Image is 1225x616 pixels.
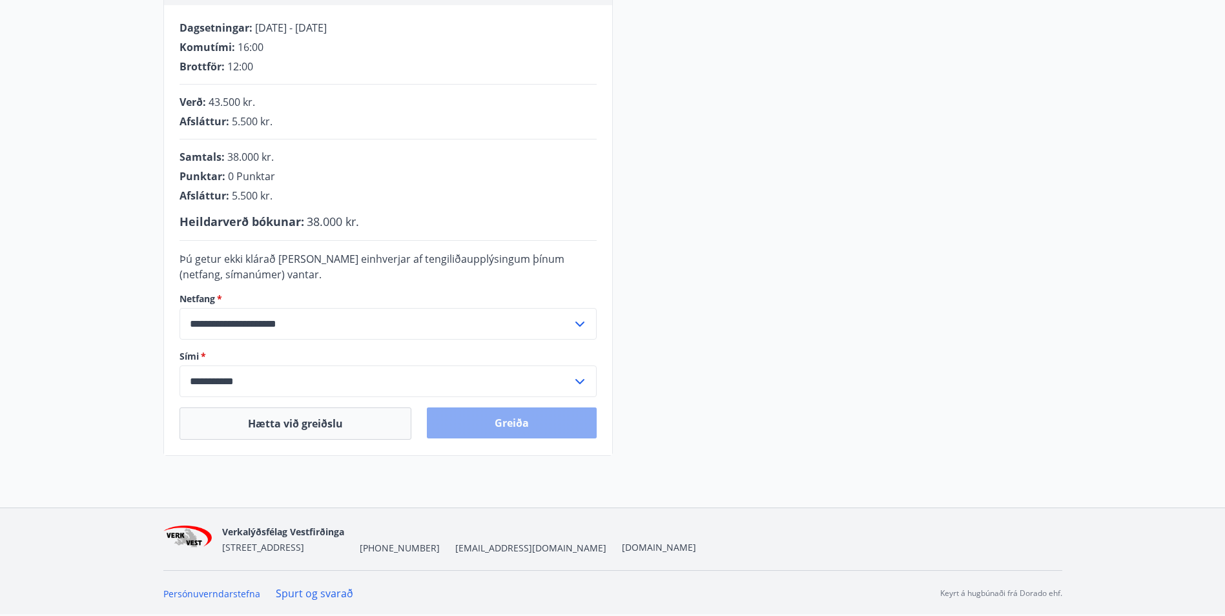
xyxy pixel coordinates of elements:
[455,542,606,555] span: [EMAIL_ADDRESS][DOMAIN_NAME]
[180,407,411,440] button: Hætta við greiðslu
[228,169,275,183] span: 0 Punktar
[227,150,274,164] span: 38.000 kr.
[427,407,597,438] button: Greiða
[222,526,344,538] span: Verkalýðsfélag Vestfirðinga
[180,214,304,229] span: Heildarverð bókunar :
[180,350,597,363] label: Sími
[180,150,225,164] span: Samtals :
[163,588,260,600] a: Persónuverndarstefna
[180,189,229,203] span: Afsláttur :
[180,59,225,74] span: Brottför :
[307,214,359,229] span: 38.000 kr.
[255,21,327,35] span: [DATE] - [DATE]
[940,588,1062,599] p: Keyrt á hugbúnaði frá Dorado ehf.
[222,541,304,553] span: [STREET_ADDRESS]
[276,586,353,601] a: Spurt og svarað
[227,59,253,74] span: 12:00
[163,526,212,553] img: jihgzMk4dcgjRAW2aMgpbAqQEG7LZi0j9dOLAUvz.png
[180,21,252,35] span: Dagsetningar :
[180,40,235,54] span: Komutími :
[209,95,255,109] span: 43.500 kr.
[232,189,273,203] span: 5.500 kr.
[180,169,225,183] span: Punktar :
[180,114,229,128] span: Afsláttur :
[232,114,273,128] span: 5.500 kr.
[180,293,597,305] label: Netfang
[360,542,440,555] span: [PHONE_NUMBER]
[180,252,564,282] span: Þú getur ekki klárað [PERSON_NAME] einhverjar af tengiliðaupplýsingum þínum (netfang, símanúmer) ...
[180,95,206,109] span: Verð :
[238,40,263,54] span: 16:00
[622,541,696,553] a: [DOMAIN_NAME]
